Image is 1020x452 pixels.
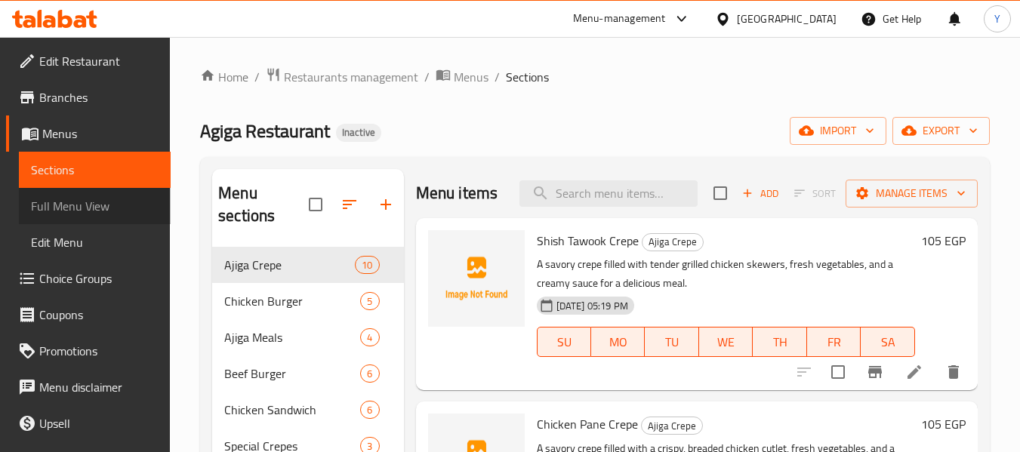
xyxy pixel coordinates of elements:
span: Branches [39,88,159,106]
span: SA [867,331,909,353]
span: Sort sections [331,186,368,223]
a: Upsell [6,405,171,441]
div: Ajiga Crepe10 [212,247,403,283]
span: Ajiga Crepe [642,417,702,435]
span: 6 [361,367,378,381]
a: Edit Menu [19,224,171,260]
span: Ajiga Meals [224,328,360,346]
span: Agiga Restaurant [200,114,330,148]
span: 5 [361,294,378,309]
a: Sections [19,152,171,188]
div: Chicken Sandwich6 [212,392,403,428]
span: 10 [356,258,378,272]
div: items [360,292,379,310]
span: WE [705,331,747,353]
span: Chicken Sandwich [224,401,360,419]
span: Add item [736,182,784,205]
span: Sections [506,68,549,86]
a: Edit Restaurant [6,43,171,79]
div: Ajiga Crepe [642,233,704,251]
button: delete [935,354,972,390]
span: Inactive [336,126,381,139]
span: Upsell [39,414,159,432]
span: Edit Restaurant [39,52,159,70]
span: Restaurants management [284,68,418,86]
nav: breadcrumb [200,67,990,87]
span: FR [813,331,855,353]
span: Full Menu View [31,197,159,215]
span: Beef Burger [224,364,360,383]
span: export [904,121,978,140]
button: FR [807,327,861,357]
span: Choice Groups [39,269,159,287]
div: Chicken Burger5 [212,283,403,319]
button: import [790,117,886,145]
button: MO [591,327,646,357]
a: Coupons [6,297,171,333]
p: A savory crepe filled with tender grilled chicken skewers, fresh vegetables, and a creamy sauce f... [537,255,915,293]
span: TU [651,331,693,353]
button: TU [645,327,699,357]
span: TH [759,331,801,353]
div: items [360,328,379,346]
a: Menu disclaimer [6,369,171,405]
span: Select section first [784,182,846,205]
input: search [519,180,698,207]
div: items [360,401,379,419]
h6: 105 EGP [921,230,966,251]
span: Promotions [39,342,159,360]
a: Full Menu View [19,188,171,224]
span: Menus [42,125,159,143]
span: [DATE] 05:19 PM [550,299,634,313]
span: Sections [31,161,159,179]
span: Chicken Burger [224,292,360,310]
span: Coupons [39,306,159,324]
span: Select all sections [300,189,331,220]
button: export [892,117,990,145]
a: Menus [436,67,488,87]
span: Menu disclaimer [39,378,159,396]
h2: Menu items [416,182,498,204]
a: Edit menu item [905,363,923,381]
h2: Menu sections [218,182,308,227]
li: / [495,68,500,86]
div: Inactive [336,124,381,142]
span: Ajiga Crepe [643,233,703,251]
span: import [802,121,874,140]
button: Add section [368,186,404,223]
span: SU [544,331,585,353]
h6: 105 EGP [921,414,966,435]
div: Ajiga Meals4 [212,319,403,355]
span: 4 [361,331,378,345]
span: MO [597,331,639,353]
span: Select to update [822,356,854,388]
button: WE [699,327,753,357]
span: Y [994,11,1000,27]
img: Shish Tawook Crepe [428,230,525,327]
a: Home [200,68,248,86]
a: Choice Groups [6,260,171,297]
button: Add [736,182,784,205]
div: Beef Burger6 [212,355,403,392]
div: items [355,256,379,274]
span: Add [740,185,781,202]
span: Menus [454,68,488,86]
span: 6 [361,403,378,417]
button: SU [537,327,591,357]
span: Shish Tawook Crepe [537,229,639,252]
a: Promotions [6,333,171,369]
button: Manage items [846,180,978,208]
li: / [424,68,430,86]
span: Select section [704,177,736,209]
button: SA [861,327,915,357]
a: Menus [6,115,171,152]
li: / [254,68,260,86]
button: TH [753,327,807,357]
span: Ajiga Crepe [224,256,355,274]
div: Ajiga Crepe [641,417,703,435]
